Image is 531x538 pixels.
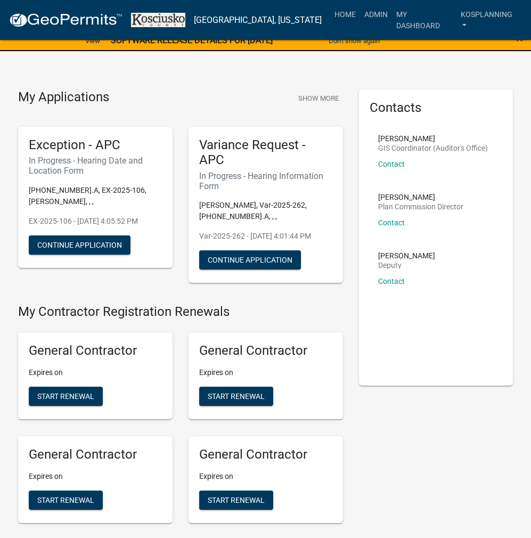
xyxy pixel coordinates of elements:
[199,471,332,482] p: Expires on
[29,343,162,358] h5: General Contractor
[18,304,343,320] h4: My Contractor Registration Renewals
[199,343,332,358] h5: General Contractor
[29,235,130,255] button: Continue Application
[29,216,162,227] p: EX-2025-106 - [DATE] 4:05:52 PM
[29,156,162,176] h6: In Progress - Hearing Date and Location Form
[378,252,435,259] p: [PERSON_NAME]
[29,137,162,153] h5: Exception - APC
[111,35,273,45] strong: SOFTWARE RELEASE DETAILS FOR [DATE]
[392,4,456,36] a: My Dashboard
[208,392,265,401] span: Start Renewal
[199,200,332,222] p: [PERSON_NAME], Var-2025-262, [PHONE_NUMBER].A, , ,
[37,392,94,401] span: Start Renewal
[29,471,162,482] p: Expires on
[199,447,332,462] h5: General Contractor
[194,11,322,29] a: [GEOGRAPHIC_DATA], [US_STATE]
[378,277,405,286] a: Contact
[378,144,488,152] p: GIS Coordinator (Auditor's Office)
[199,250,301,270] button: Continue Application
[360,4,392,25] a: Admin
[378,262,435,269] p: Deputy
[29,185,162,207] p: [PHONE_NUMBER].A, EX-2025-106, [PERSON_NAME], , ,
[29,367,162,378] p: Expires on
[29,447,162,462] h5: General Contractor
[18,89,109,105] h4: My Applications
[324,32,384,50] button: Don't show again
[456,4,522,36] a: kosplanning
[516,32,523,45] button: Close
[370,100,503,116] h5: Contacts
[378,135,488,142] p: [PERSON_NAME]
[131,13,185,27] img: Kosciusko County, Indiana
[199,387,273,406] button: Start Renewal
[29,491,103,510] button: Start Renewal
[378,160,405,168] a: Contact
[29,387,103,406] button: Start Renewal
[199,367,332,378] p: Expires on
[378,193,463,201] p: [PERSON_NAME]
[37,495,94,504] span: Start Renewal
[378,218,405,227] a: Contact
[199,137,332,168] h5: Variance Request - APC
[208,495,265,504] span: Start Renewal
[81,32,104,50] a: View
[199,231,332,242] p: Var-2025-262 - [DATE] 4:01:44 PM
[330,4,360,25] a: Home
[199,491,273,510] button: Start Renewal
[199,171,332,191] h6: In Progress - Hearing Information Form
[378,203,463,210] p: Plan Commission Director
[294,89,343,107] button: Show More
